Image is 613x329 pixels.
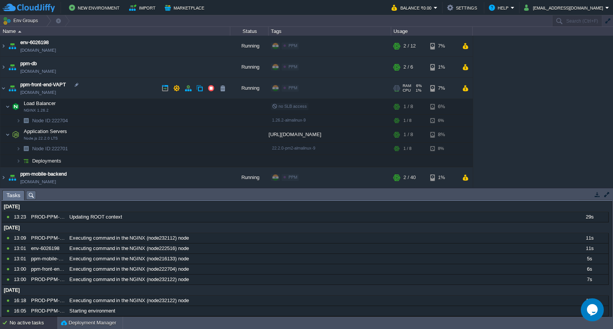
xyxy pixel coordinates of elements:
div: 1% [430,167,455,188]
button: Import [129,3,158,12]
div: [DATE] [2,285,608,295]
img: AMDAwAAAACH5BAEAAAAALAAAAAABAAEAAAICRAEAOw== [0,167,7,188]
div: 13m 2s [570,306,608,316]
div: [DATE] [2,223,608,233]
span: Application Servers [23,128,68,135]
div: 5s [570,254,608,264]
a: env-6026198 [20,39,49,46]
span: Executing command in the NGINX (node222704) node [69,266,189,273]
span: 222701 [31,145,69,152]
span: Executing command in the NGINX (node232122) node [69,276,189,283]
img: AMDAwAAAACH5BAEAAAAALAAAAAABAAEAAAICRAEAOw== [10,127,21,142]
span: Executing command in the NGINX (node232112) node [69,235,189,242]
button: [EMAIL_ADDRESS][DOMAIN_NAME] [524,3,605,12]
div: Tags [269,27,391,36]
div: Status [231,27,268,36]
div: No active tasks [10,317,57,329]
span: PPM [288,43,297,48]
span: PPM [288,175,297,179]
a: Deployments [31,158,62,164]
a: Node ID:222701 [31,145,69,152]
button: Help [489,3,511,12]
div: Usage [392,27,472,36]
div: 17s [570,296,608,306]
button: Marketplace [165,3,207,12]
button: Env Groups [3,15,41,26]
div: ppm-mobile-backend [29,254,67,264]
div: 13:09 [14,233,28,243]
a: [DOMAIN_NAME] [20,178,56,186]
div: [DATE] [2,202,608,212]
span: 1.26.2-almalinux-9 [272,118,306,122]
img: AMDAwAAAACH5BAEAAAAALAAAAAABAAEAAAICRAEAOw== [21,143,31,155]
span: Node ID: [32,146,52,151]
img: AMDAwAAAACH5BAEAAAAALAAAAAABAAEAAAICRAEAOw== [10,99,21,114]
img: AMDAwAAAACH5BAEAAAAALAAAAAABAAEAAAICRAEAOw== [16,143,21,155]
img: AMDAwAAAACH5BAEAAAAALAAAAAABAAEAAAICRAEAOw== [7,167,18,188]
button: New Environment [69,3,122,12]
div: 1 / 8 [403,99,413,114]
span: Load Balancer [23,100,57,107]
div: 7% [430,36,455,56]
span: 22.2.0-pm2-almalinux-9 [272,146,315,150]
span: no SLB access [272,104,307,109]
div: Name [1,27,230,36]
div: 1 / 8 [403,143,411,155]
span: Updating ROOT context [69,214,122,220]
span: Tasks [7,191,20,200]
div: Running [230,167,269,188]
div: 11s [570,233,608,243]
div: env-6026198 [29,243,67,253]
span: 222704 [31,117,69,124]
img: AMDAwAAAACH5BAEAAAAALAAAAAABAAEAAAICRAEAOw== [5,127,10,142]
a: [DOMAIN_NAME] [20,89,56,96]
img: AMDAwAAAACH5BAEAAAAALAAAAAABAAEAAAICRAEAOw== [16,115,21,127]
img: AMDAwAAAACH5BAEAAAAALAAAAAABAAEAAAICRAEAOw== [21,155,31,167]
div: 6s [570,264,608,274]
span: PPM [288,86,297,90]
span: Node.js 22.2.0 LTS [24,136,58,141]
span: Starting environment [69,308,115,314]
div: Running [230,78,269,99]
img: AMDAwAAAACH5BAEAAAAALAAAAAABAAEAAAICRAEAOw== [16,155,21,167]
span: RAM [403,84,411,88]
div: 2 / 40 [403,167,416,188]
div: 1% [430,57,455,77]
img: AMDAwAAAACH5BAEAAAAALAAAAAABAAEAAAICRAEAOw== [7,57,18,77]
a: ppm-db [20,60,37,67]
img: AMDAwAAAACH5BAEAAAAALAAAAAABAAEAAAICRAEAOw== [7,78,18,99]
button: Deployment Manager [61,319,116,327]
span: CPU [403,88,411,93]
a: ppm-front-end-VAPT [20,81,66,89]
span: NGINX 1.26.2 [24,108,49,113]
div: 11s [570,243,608,253]
img: AMDAwAAAACH5BAEAAAAALAAAAAABAAEAAAICRAEAOw== [18,31,21,33]
span: Executing command in the NGINX (node216133) node [69,255,189,262]
div: 16:18 [14,296,28,306]
a: [DOMAIN_NAME] [20,46,56,54]
div: 7% [430,78,455,99]
button: Balance ₹0.00 [392,3,434,12]
div: 1 / 8 [403,115,411,127]
img: AMDAwAAAACH5BAEAAAAALAAAAAABAAEAAAICRAEAOw== [21,115,31,127]
div: 13:00 [14,275,28,285]
div: ppm-front-end-VAPT [29,264,67,274]
span: Node ID: [32,118,52,123]
img: AMDAwAAAACH5BAEAAAAALAAAAAABAAEAAAICRAEAOw== [5,99,10,114]
div: PROD-PPM-FRONTEND [29,296,67,306]
div: PROD-PPM-FRONTEND [29,212,67,222]
span: Executing command in the NGINX (node232122) node [69,297,189,304]
span: Executing command in the NGINX (node222516) node [69,245,189,252]
a: ppm-mobile-backend [20,170,67,178]
button: Settings [447,3,479,12]
a: Application ServersNode.js 22.2.0 LTS [23,128,68,134]
img: AMDAwAAAACH5BAEAAAAALAAAAAABAAEAAAICRAEAOw== [7,36,18,56]
iframe: chat widget [581,298,605,321]
a: Load BalancerNGINX 1.26.2 [23,100,57,106]
div: 13:01 [14,243,28,253]
div: 6% [430,115,455,127]
div: PROD-PPM-BACKEND [29,233,67,243]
